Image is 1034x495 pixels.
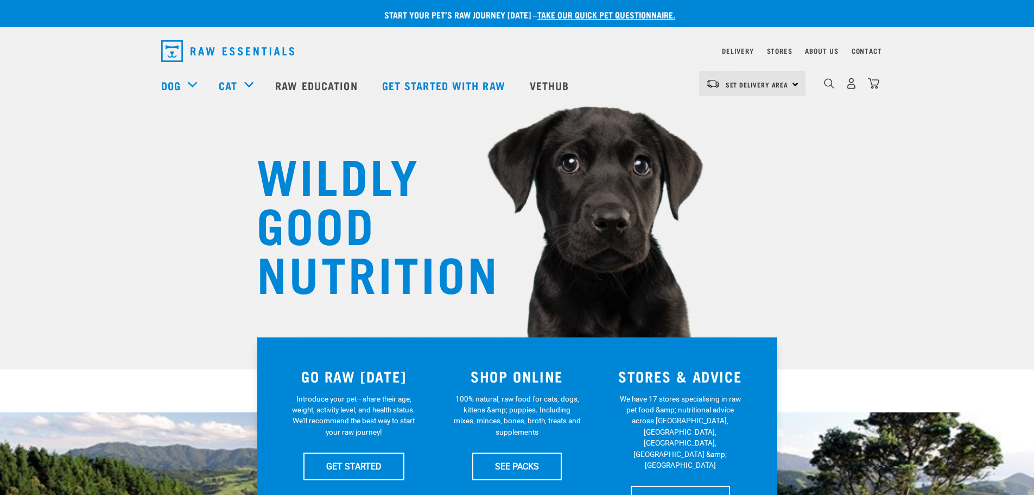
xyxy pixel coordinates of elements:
[219,77,237,93] a: Cat
[290,393,417,438] p: Introduce your pet—share their age, weight, activity level, and health status. We'll recommend th...
[706,79,720,89] img: van-moving.png
[161,40,294,62] img: Raw Essentials Logo
[846,78,857,89] img: user.png
[371,64,519,107] a: Get started with Raw
[279,368,429,385] h3: GO RAW [DATE]
[868,78,879,89] img: home-icon@2x.png
[453,393,581,438] p: 100% natural, raw food for cats, dogs, kittens &amp; puppies. Including mixes, minces, bones, bro...
[805,49,838,53] a: About Us
[722,49,753,53] a: Delivery
[303,453,404,480] a: GET STARTED
[519,64,583,107] a: Vethub
[153,36,882,66] nav: dropdown navigation
[442,368,592,385] h3: SHOP ONLINE
[537,12,675,17] a: take our quick pet questionnaire.
[617,393,744,471] p: We have 17 stores specialising in raw pet food &amp; nutritional advice across [GEOGRAPHIC_DATA],...
[767,49,792,53] a: Stores
[472,453,562,480] a: SEE PACKS
[257,149,474,296] h1: WILDLY GOOD NUTRITION
[852,49,882,53] a: Contact
[161,77,181,93] a: Dog
[726,83,789,86] span: Set Delivery Area
[264,64,371,107] a: Raw Education
[824,78,834,89] img: home-icon-1@2x.png
[605,368,756,385] h3: STORES & ADVICE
